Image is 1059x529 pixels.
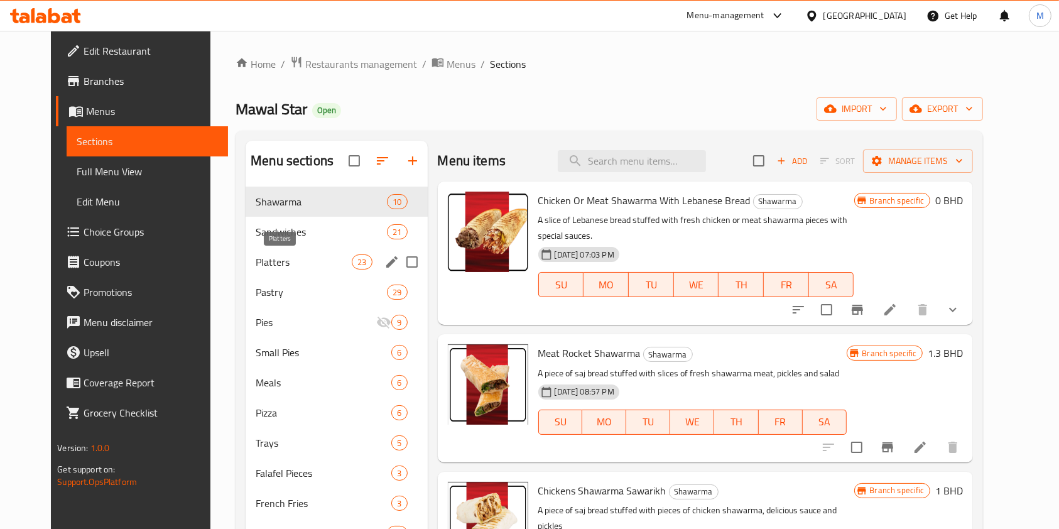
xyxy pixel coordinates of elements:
[84,224,218,239] span: Choice Groups
[842,295,872,325] button: Branch-specific-item
[814,276,849,294] span: SA
[84,74,218,89] span: Branches
[256,315,376,330] span: Pies
[246,277,427,307] div: Pastry29
[928,344,963,362] h6: 1.3 BHD
[775,154,809,168] span: Add
[1036,9,1044,23] span: M
[352,256,371,268] span: 23
[246,368,427,398] div: Meals6
[812,151,863,171] span: Select section first
[719,272,764,297] button: TH
[246,187,427,217] div: Shawarma10
[56,36,228,66] a: Edit Restaurant
[391,435,407,450] div: items
[550,249,619,261] span: [DATE] 07:03 PM
[882,302,898,317] a: Edit menu item
[391,496,407,511] div: items
[391,345,407,360] div: items
[544,276,579,294] span: SU
[256,405,391,420] span: Pizza
[236,57,276,72] a: Home
[256,466,391,481] div: Falafel Pieces
[84,285,218,300] span: Promotions
[256,254,352,270] span: Platters
[670,484,718,499] span: Shawarma
[392,407,406,419] span: 6
[387,194,407,209] div: items
[57,461,115,477] span: Get support on:
[251,151,334,170] h2: Menu sections
[873,153,963,169] span: Manage items
[312,105,341,116] span: Open
[857,347,922,359] span: Branch specific
[490,57,526,72] span: Sections
[481,57,485,72] li: /
[823,9,906,23] div: [GEOGRAPHIC_DATA]
[582,410,626,435] button: MO
[538,366,847,381] p: A piece of saj bread stuffed with slices of fresh shawarma meat, pickles and salad
[764,413,798,431] span: FR
[246,488,427,518] div: French Fries3
[256,496,391,511] span: French Fries
[387,224,407,239] div: items
[865,484,930,496] span: Branch specific
[912,101,973,117] span: export
[246,307,427,337] div: Pies9
[84,345,218,360] span: Upsell
[422,57,426,72] li: /
[256,285,387,300] span: Pastry
[56,217,228,247] a: Choice Groups
[84,375,218,390] span: Coverage Report
[84,43,218,58] span: Edit Restaurant
[246,217,427,247] div: Sandwiches21
[644,347,692,362] span: Shawarma
[84,315,218,330] span: Menu disclaimer
[538,272,584,297] button: SU
[388,196,406,208] span: 10
[538,481,666,500] span: Chickens Shawarma Sawarikh
[764,272,809,297] button: FR
[341,148,367,174] span: Select all sections
[56,398,228,428] a: Grocery Checklist
[670,410,714,435] button: WE
[438,151,506,170] h2: Menu items
[945,302,960,317] svg: Show Choices
[391,375,407,390] div: items
[634,276,669,294] span: TU
[57,474,137,490] a: Support.OpsPlatform
[246,337,427,368] div: Small Pies6
[392,498,406,510] span: 3
[865,195,930,207] span: Branch specific
[538,212,854,244] p: A slice of Lebanese bread stuffed with fresh chicken or meat shawarma pieces with special sauces.
[827,101,887,117] span: import
[392,317,406,329] span: 9
[246,428,427,458] div: Trays5
[538,344,641,363] span: Meat Rocket Shawarma
[246,247,427,277] div: Platters23edit
[256,194,387,209] span: Shawarma
[246,398,427,428] div: Pizza6
[587,413,621,431] span: MO
[256,375,391,390] span: Meals
[746,148,772,174] span: Select section
[56,368,228,398] a: Coverage Report
[935,192,963,209] h6: 0 BHD
[631,413,665,431] span: TU
[90,440,110,456] span: 1.0.0
[675,413,709,431] span: WE
[290,56,417,72] a: Restaurants management
[392,467,406,479] span: 3
[77,194,218,209] span: Edit Menu
[305,57,417,72] span: Restaurants management
[236,56,983,72] nav: breadcrumb
[584,272,629,297] button: MO
[84,405,218,420] span: Grocery Checklist
[447,57,475,72] span: Menus
[256,224,387,239] span: Sandwiches
[383,253,401,271] button: edit
[84,254,218,270] span: Coupons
